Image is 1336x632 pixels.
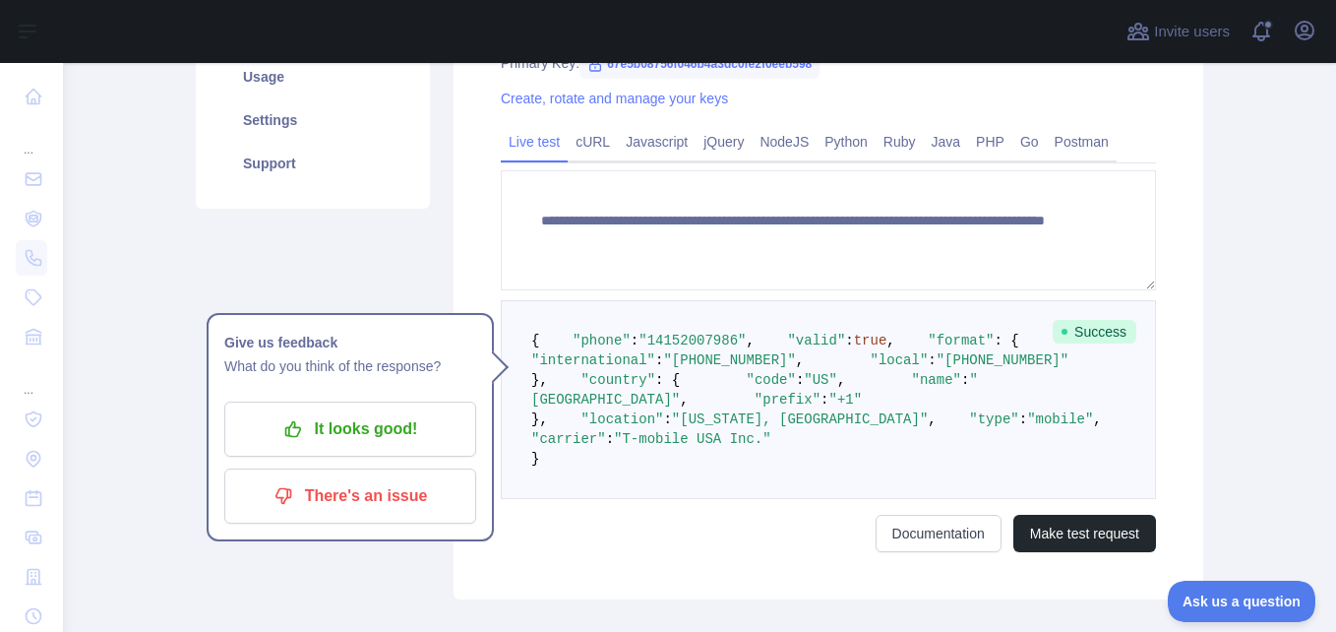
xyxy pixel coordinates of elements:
[928,352,936,368] span: :
[655,372,680,388] span: : {
[696,126,752,158] a: jQuery
[928,411,936,427] span: ,
[752,126,817,158] a: NodeJS
[680,392,688,408] span: ,
[876,515,1002,552] a: Documentation
[924,126,969,158] a: Java
[606,431,614,447] span: :
[224,402,476,457] button: It looks good!
[817,126,876,158] a: Python
[568,126,618,158] a: cURL
[1012,126,1047,158] a: Go
[663,352,795,368] span: "[PHONE_NUMBER]"
[912,372,961,388] span: "name"
[854,333,887,348] span: true
[531,352,655,368] span: "international"
[638,333,746,348] span: "14152007986"
[531,333,539,348] span: {
[928,333,994,348] span: "format"
[531,451,539,467] span: }
[961,372,969,388] span: :
[531,431,606,447] span: "carrier"
[1013,515,1156,552] button: Make test request
[501,53,1156,73] div: Primary Key:
[937,352,1068,368] span: "[PHONE_NUMBER]"
[1027,411,1093,427] span: "mobile"
[580,411,663,427] span: "location"
[755,392,820,408] span: "prefix"
[837,372,845,388] span: ,
[219,142,406,185] a: Support
[631,333,638,348] span: :
[1168,581,1316,622] iframe: Toggle Customer Support
[1154,21,1230,43] span: Invite users
[969,411,1018,427] span: "type"
[820,392,828,408] span: :
[501,91,728,106] a: Create, rotate and manage your keys
[886,333,894,348] span: ,
[501,126,568,158] a: Live test
[870,352,928,368] span: "local"
[1053,320,1136,344] span: Success
[224,469,476,524] button: There's an issue
[579,49,820,79] span: 67e5b08756f046b4a3dc0fe2f0eeb598
[796,352,804,368] span: ,
[746,333,754,348] span: ,
[1123,16,1234,47] button: Invite users
[239,412,461,446] p: It looks good!
[531,372,548,388] span: },
[804,372,837,388] span: "US"
[655,352,663,368] span: :
[672,411,928,427] span: "[US_STATE], [GEOGRAPHIC_DATA]"
[1093,411,1101,427] span: ,
[787,333,845,348] span: "valid"
[828,392,862,408] span: "+1"
[663,411,671,427] span: :
[618,126,696,158] a: Javascript
[968,126,1012,158] a: PHP
[239,479,461,513] p: There's an issue
[1047,126,1117,158] a: Postman
[746,372,795,388] span: "code"
[580,372,655,388] span: "country"
[845,333,853,348] span: :
[224,354,476,378] p: What do you think of the response?
[224,331,476,354] h1: Give us feedback
[1019,411,1027,427] span: :
[614,431,771,447] span: "T-mobile USA Inc."
[16,118,47,158] div: ...
[219,55,406,98] a: Usage
[219,98,406,142] a: Settings
[573,333,631,348] span: "phone"
[995,333,1019,348] span: : {
[876,126,924,158] a: Ruby
[531,411,548,427] span: },
[16,358,47,398] div: ...
[796,372,804,388] span: :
